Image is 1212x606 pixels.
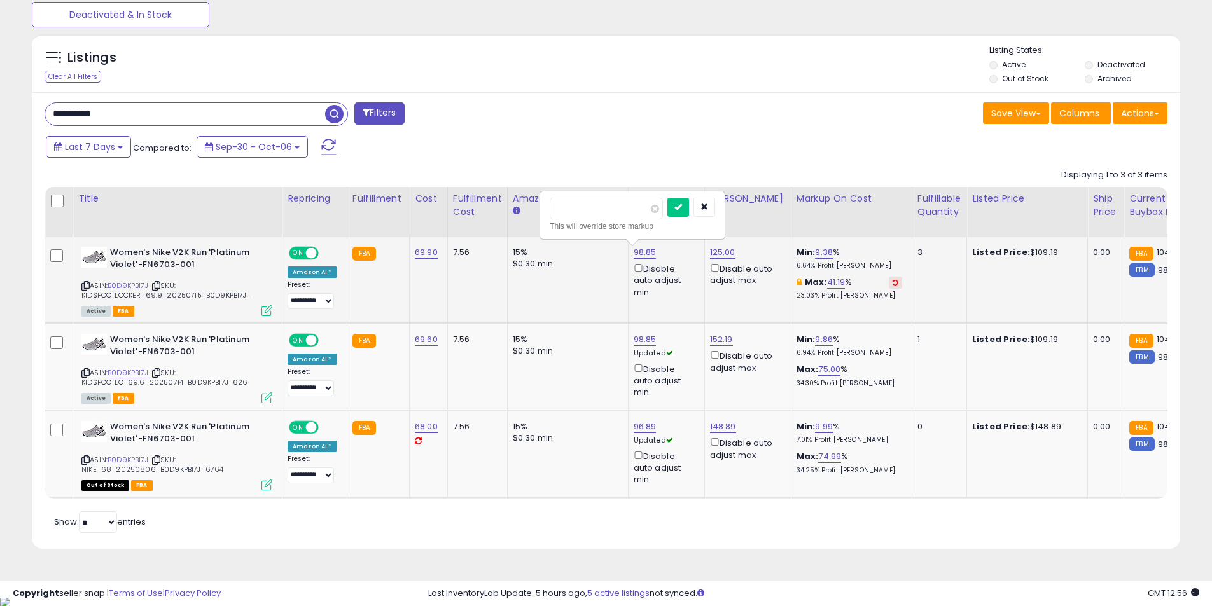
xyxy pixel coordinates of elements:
a: Terms of Use [109,587,163,599]
div: % [797,277,902,300]
div: [PERSON_NAME] [710,192,786,205]
div: Markup on Cost [797,192,907,205]
label: Out of Stock [1002,73,1048,84]
a: 98.85 [634,333,657,346]
small: FBA [1129,247,1153,261]
button: Filters [354,102,404,125]
span: OFF [317,248,337,259]
button: Deactivated & In Stock [32,2,209,27]
div: Ship Price [1093,192,1118,219]
div: % [797,334,902,357]
a: 98.85 [634,246,657,259]
div: Preset: [288,368,337,396]
p: 6.94% Profit [PERSON_NAME] [797,348,902,357]
span: Last 7 Days [65,141,115,153]
span: ON [290,248,306,259]
b: Min: [797,333,816,345]
a: Privacy Policy [165,587,221,599]
div: Displaying 1 to 3 of 3 items [1061,169,1167,181]
div: 0.00 [1093,421,1114,432]
div: $0.30 min [513,432,618,444]
div: Clear All Filters [45,71,101,83]
p: 34.25% Profit [PERSON_NAME] [797,466,902,475]
div: Amazon Fees [513,192,623,205]
b: Women's Nike V2K Run 'Platinum Violet'-FN6703-001 [110,334,265,361]
b: Listed Price: [972,333,1030,345]
span: FBA [113,306,134,317]
span: 104.12 [1157,246,1180,258]
img: 41iFAHO8tcL._SL40_.jpg [81,421,107,442]
span: ON [290,335,306,346]
div: 3 [917,247,957,258]
label: Deactivated [1097,59,1145,70]
div: 7.56 [453,421,498,432]
button: Sep-30 - Oct-06 [197,136,308,158]
a: 9.38 [815,246,833,259]
div: 0.00 [1093,334,1114,345]
b: Min: [797,420,816,432]
p: 34.30% Profit [PERSON_NAME] [797,379,902,388]
div: Current Buybox Price [1129,192,1195,219]
div: Title [78,192,277,205]
span: ON [290,422,306,433]
div: 7.56 [453,334,498,345]
a: 9.99 [815,420,833,433]
div: seller snap | | [13,588,221,600]
div: Preset: [288,455,337,483]
span: Show: entries [54,516,146,528]
div: This will override store markup [550,220,715,233]
label: Active [1002,59,1026,70]
span: 104.12 [1157,333,1180,345]
span: 98.85 [1158,264,1181,276]
div: Disable auto adjust max [710,261,781,286]
a: 9.86 [815,333,833,346]
p: 7.01% Profit [PERSON_NAME] [797,436,902,444]
small: FBA [352,421,376,435]
small: FBM [1129,350,1154,364]
span: All listings currently available for purchase on Amazon [81,393,111,404]
span: 98.85 [1158,438,1181,450]
button: Save View [983,102,1049,124]
a: 96.89 [634,420,657,433]
span: Compared to: [133,142,192,154]
b: Max: [797,450,819,462]
img: 41iFAHO8tcL._SL40_.jpg [81,247,107,268]
div: Disable auto adjust max [710,436,781,460]
small: FBM [1129,263,1154,277]
div: ASIN: [81,247,272,315]
div: $0.30 min [513,258,618,270]
div: Fulfillment [352,192,404,205]
div: Amazon AI * [288,354,337,365]
div: $148.89 [972,421,1078,432]
div: 15% [513,334,618,345]
div: ASIN: [81,334,272,402]
div: Fulfillment Cost [453,192,502,219]
div: Repricing [288,192,342,205]
b: Max: [805,276,827,288]
small: FBA [1129,421,1153,435]
div: $109.19 [972,334,1078,345]
small: FBA [1129,334,1153,348]
div: Amazon AI * [288,266,337,278]
div: 0 [917,421,957,432]
span: FBA [113,393,134,404]
div: Disable auto adjust max [710,348,781,373]
div: Listed Price [972,192,1082,205]
th: The percentage added to the cost of goods (COGS) that forms the calculator for Min & Max prices. [791,187,912,237]
a: 152.19 [710,333,733,346]
span: OFF [317,335,337,346]
div: Disable auto adjust min [634,362,695,399]
a: 74.99 [818,450,841,463]
span: Updated [634,435,673,445]
div: 15% [513,421,618,432]
div: Fulfillable Quantity [917,192,961,219]
div: 0.00 [1093,247,1114,258]
div: Last InventoryLab Update: 5 hours ago, not synced. [428,588,1199,600]
a: 69.90 [415,246,438,259]
div: Preset: [288,280,337,309]
div: 15% [513,247,618,258]
div: Cost [415,192,442,205]
div: ASIN: [81,421,272,489]
span: | SKU: KIDSFOOTLO_69.6_20250714_B0D9KPB17J_6261 [81,368,250,387]
span: | SKU: KIDSFOOTLOCKER_69.9_20250715_B0D9KPB17J_ [81,280,251,300]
